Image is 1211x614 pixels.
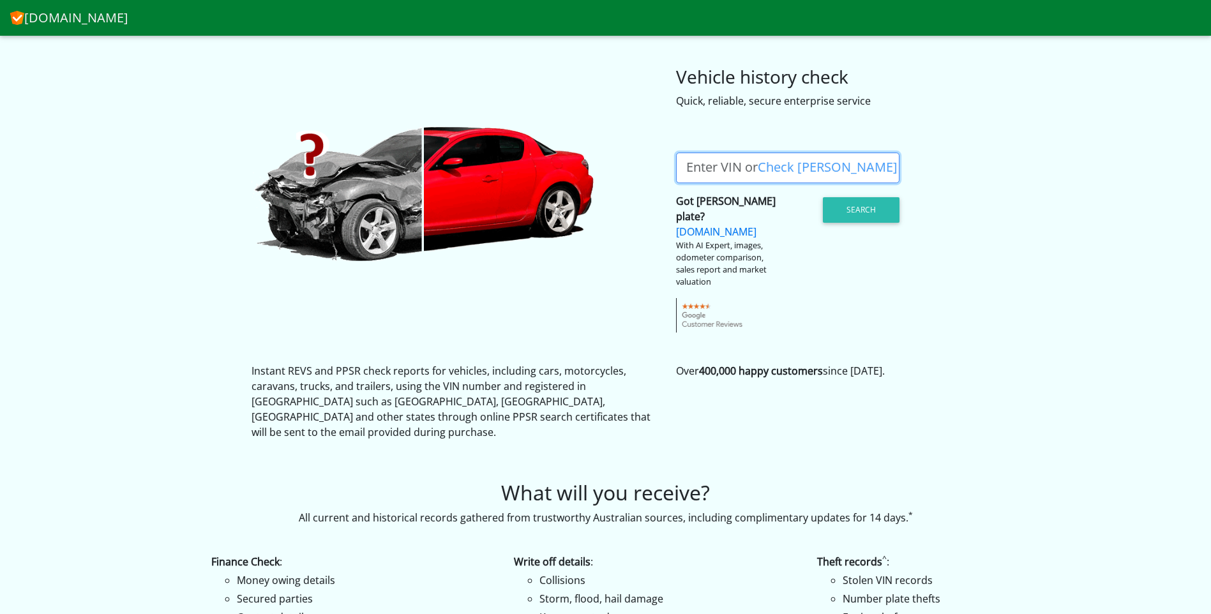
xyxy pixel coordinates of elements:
[252,124,596,264] img: CheckVIN
[699,364,823,378] strong: 400,000 happy customers
[676,298,749,333] img: gcr-badge-transparent.png.pagespeed.ce.05XcFOhvEz.png
[237,591,495,606] li: Secured parties
[882,553,887,564] sup: ^
[10,510,1201,525] p: All current and historical records gathered from trustworthy Australian sources, including compli...
[10,8,24,25] img: CheckVIN.com.au logo
[676,239,778,288] div: With AI Expert, images, odometer comparison, sales report and market valuation
[676,66,960,88] h3: Vehicle history check
[10,5,128,31] a: [DOMAIN_NAME]
[823,197,899,223] button: Search
[676,225,756,239] a: [DOMAIN_NAME]
[539,573,797,588] li: Collisions
[758,158,898,176] a: Check [PERSON_NAME]
[237,573,495,588] li: Money owing details
[211,555,280,569] strong: Finance Check
[252,363,657,440] p: Instant REVS and PPSR check reports for vehicles, including cars, motorcycles, caravans, trucks, ...
[843,591,1101,606] li: Number plate thefts
[10,481,1201,505] h2: What will you receive?
[539,591,797,606] li: Storm, flood, hail damage
[817,555,882,569] strong: Theft records
[676,93,960,109] div: Quick, reliable, secure enterprise service
[676,194,776,223] strong: Got [PERSON_NAME] plate?
[676,153,908,183] label: Enter VIN or
[843,573,1101,588] li: Stolen VIN records
[514,555,590,569] strong: Write off details
[676,363,960,378] p: Over since [DATE].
